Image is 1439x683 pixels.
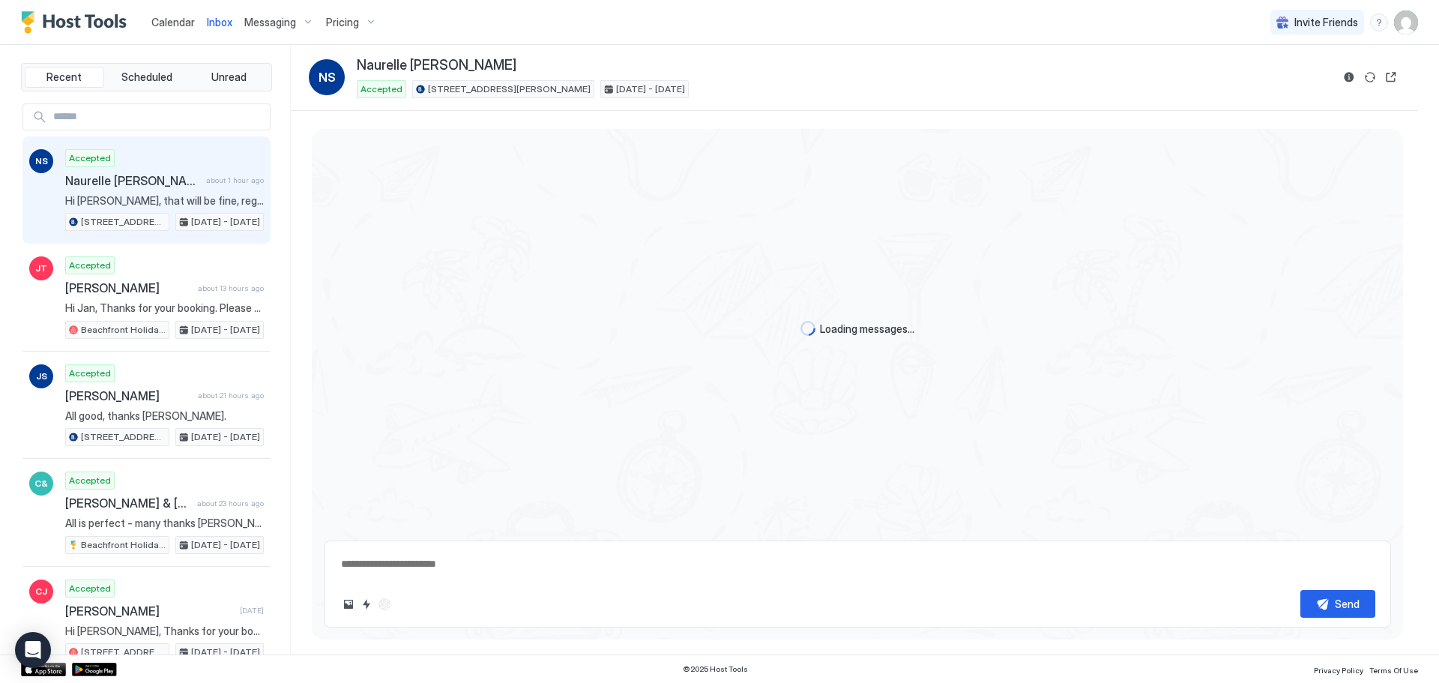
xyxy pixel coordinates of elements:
[206,175,264,185] span: about 1 hour ago
[35,262,47,275] span: JT
[683,664,748,674] span: © 2025 Host Tools
[65,409,264,423] span: All good, thanks [PERSON_NAME].
[69,474,111,487] span: Accepted
[65,388,192,403] span: [PERSON_NAME]
[65,625,264,638] span: Hi [PERSON_NAME], Thanks for your booking. Please come to [GEOGRAPHIC_DATA], [STREET_ADDRESS][PER...
[107,67,187,88] button: Scheduled
[151,16,195,28] span: Calendar
[340,595,358,613] button: Upload image
[69,151,111,165] span: Accepted
[319,68,336,86] span: NS
[191,215,260,229] span: [DATE] - [DATE]
[47,104,270,130] input: Input Field
[1294,16,1358,29] span: Invite Friends
[616,82,685,96] span: [DATE] - [DATE]
[240,606,264,616] span: [DATE]
[1335,596,1360,612] div: Send
[34,477,48,490] span: C&
[121,70,172,84] span: Scheduled
[191,538,260,552] span: [DATE] - [DATE]
[69,259,111,272] span: Accepted
[21,11,133,34] a: Host Tools Logo
[81,430,166,444] span: [STREET_ADDRESS], [GEOGRAPHIC_DATA] ([GEOGRAPHIC_DATA])
[1394,10,1418,34] div: User profile
[81,646,166,659] span: [STREET_ADDRESS] · Kinka Kottage
[326,16,359,29] span: Pricing
[65,301,264,315] span: Hi Jan, Thanks for your booking. Please come to [GEOGRAPHIC_DATA], [STREET_ADDRESS][PERSON_NAME],...
[197,499,264,508] span: about 23 hours ago
[1369,661,1418,677] a: Terms Of Use
[358,595,375,613] button: Quick reply
[360,82,402,96] span: Accepted
[1300,590,1375,618] button: Send
[1382,68,1400,86] button: Open reservation
[36,370,47,383] span: JS
[69,582,111,595] span: Accepted
[1340,68,1358,86] button: Reservation information
[65,173,200,188] span: Naurelle [PERSON_NAME]
[65,496,191,511] span: [PERSON_NAME] & [PERSON_NAME]
[1314,666,1363,675] span: Privacy Policy
[65,604,234,619] span: [PERSON_NAME]
[69,367,111,380] span: Accepted
[191,430,260,444] span: [DATE] - [DATE]
[428,82,591,96] span: [STREET_ADDRESS][PERSON_NAME]
[211,70,247,84] span: Unread
[207,14,232,30] a: Inbox
[198,283,264,293] span: about 13 hours ago
[81,215,166,229] span: [STREET_ADDRESS][PERSON_NAME]
[81,538,166,552] span: Beachfront Holiday Cottage
[189,67,268,88] button: Unread
[207,16,232,28] span: Inbox
[65,517,264,530] span: All is perfect - many thanks [PERSON_NAME] - love coming to [PERSON_NAME] and all is great. Appre...
[46,70,82,84] span: Recent
[35,154,48,168] span: NS
[1314,661,1363,677] a: Privacy Policy
[81,323,166,337] span: Beachfront Holiday Cottage
[35,585,47,598] span: CJ
[21,63,272,91] div: tab-group
[191,646,260,659] span: [DATE] - [DATE]
[1370,13,1388,31] div: menu
[191,323,260,337] span: [DATE] - [DATE]
[800,321,815,336] div: loading
[198,391,264,400] span: about 21 hours ago
[15,632,51,668] div: Open Intercom Messenger
[65,280,192,295] span: [PERSON_NAME]
[72,663,117,676] a: Google Play Store
[21,663,66,676] a: App Store
[65,194,264,208] span: Hi [PERSON_NAME], that will be fine, regards [PERSON_NAME]
[25,67,104,88] button: Recent
[1369,666,1418,675] span: Terms Of Use
[244,16,296,29] span: Messaging
[151,14,195,30] a: Calendar
[820,322,914,336] span: Loading messages...
[357,57,516,74] span: Naurelle [PERSON_NAME]
[1361,68,1379,86] button: Sync reservation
